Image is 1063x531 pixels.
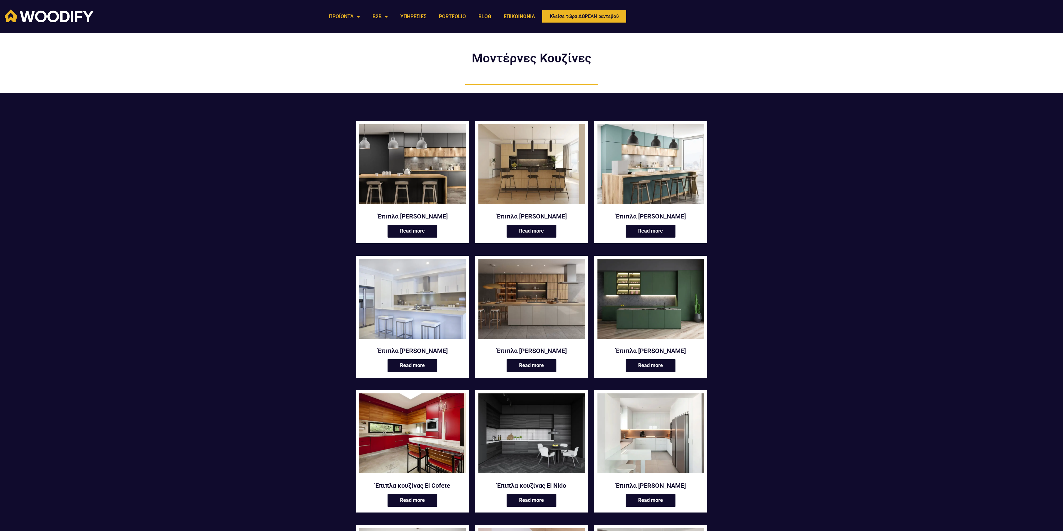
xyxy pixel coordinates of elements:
[388,225,437,238] a: Read more about “Έπιπλα κουζίνας Anakena”
[359,481,466,490] a: Έπιπλα κουζίνας El Cofete
[507,359,556,372] a: Read more about “Έπιπλα κουζίνας Celebes”
[478,212,585,220] a: Έπιπλα [PERSON_NAME]
[541,9,627,24] a: Κλείσε τώρα ΔΩΡΕΑΝ ραντεβού
[359,393,466,477] a: Έπιπλα κουζίνας El Cofete
[478,481,585,490] a: Έπιπλα κουζίνας El Nido
[626,494,675,507] a: Read more about “Έπιπλα κουζίνας Hoddevik”
[626,225,675,238] a: Read more about “Έπιπλα κουζίνας Beibu”
[388,494,437,507] a: Read more about “Έπιπλα κουζίνας El Cofete”
[597,259,704,343] a: El Castillo κουζίνα
[478,393,585,477] a: Έπιπλα κουζίνας El Nido
[433,9,472,24] a: PORTFOLIO
[597,347,704,355] a: Έπιπλα [PERSON_NAME]
[323,9,541,24] nav: Menu
[478,259,585,343] a: Έπιπλα κουζίνας Celebes
[388,359,437,372] a: Read more about “Έπιπλα κουζίνας Bondi”
[597,124,704,208] a: CUSTOM-ΕΠΙΠΛΑ-ΚΟΥΖΙΝΑΣ-BEIBU-ΣΕ-ΠΡΑΣΙΝΟ-ΧΡΩΜΑ-ΜΕ-ΞΥΛΟ
[597,212,704,220] a: Έπιπλα [PERSON_NAME]
[359,212,466,220] a: Έπιπλα [PERSON_NAME]
[394,9,433,24] a: ΥΠΗΡΕΣΙΕΣ
[597,393,704,477] a: Έπιπλα κουζίνας Hoddevik
[507,494,556,507] a: Read more about “Έπιπλα κουζίνας El Nido”
[456,52,607,65] h2: Μοντέρνες Κουζίνες
[498,9,541,24] a: ΕΠΙΚΟΙΝΩΝΙΑ
[626,359,675,372] a: Read more about “Έπιπλα κουζίνας El Castillo”
[597,481,704,490] a: Έπιπλα [PERSON_NAME]
[366,9,394,24] a: B2B
[359,124,466,208] a: Anakena κουζίνα
[5,9,94,22] img: Woodify
[478,124,585,208] a: Arashi κουζίνα
[550,14,619,19] span: Κλείσε τώρα ΔΩΡΕΑΝ ραντεβού
[507,225,556,238] a: Read more about “Έπιπλα κουζίνας Arashi”
[359,347,466,355] a: Έπιπλα [PERSON_NAME]
[472,9,498,24] a: BLOG
[478,347,585,355] a: Έπιπλα [PERSON_NAME]
[359,259,466,343] a: Έπιπλα κουζίνας Bondi
[323,9,366,24] a: ΠΡΟΪΟΝΤΑ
